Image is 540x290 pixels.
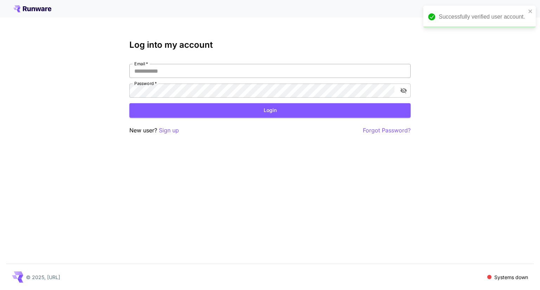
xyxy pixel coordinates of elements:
p: Systems down [494,273,528,281]
h3: Log into my account [129,40,411,50]
button: close [528,8,533,14]
label: Email [134,61,148,67]
button: Sign up [159,126,179,135]
div: Successfully verified user account. [439,13,526,21]
label: Password [134,80,157,86]
p: New user? [129,126,179,135]
button: toggle password visibility [397,84,410,97]
button: Forgot Password? [363,126,411,135]
button: Login [129,103,411,118]
p: © 2025, [URL] [26,273,60,281]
